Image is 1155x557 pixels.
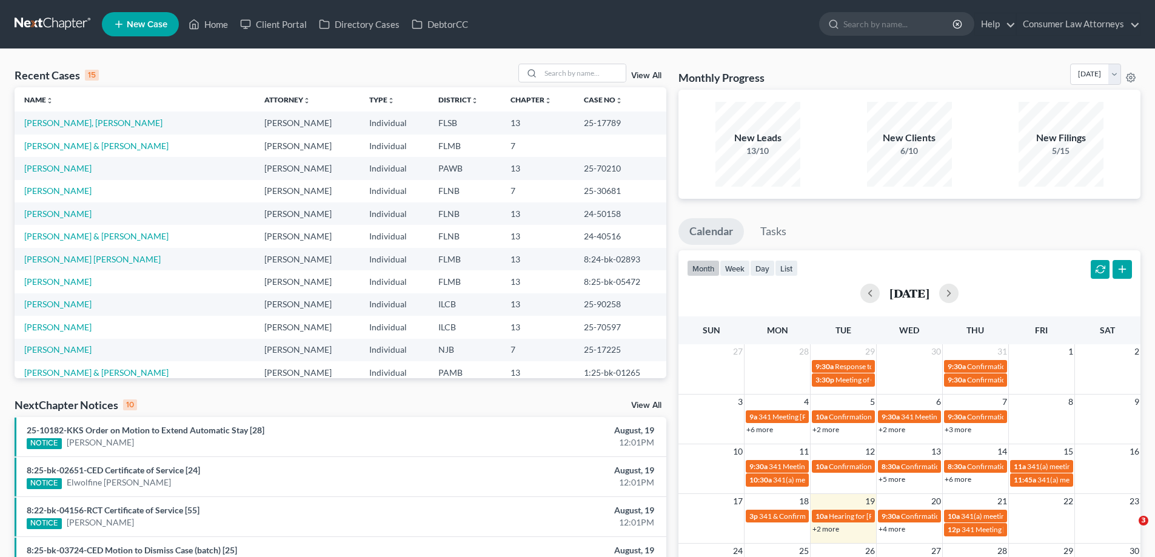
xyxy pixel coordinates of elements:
td: 13 [501,112,574,134]
td: 8:24-bk-02893 [574,248,666,270]
span: 12 [864,444,876,459]
td: 25-90258 [574,293,666,316]
span: 341 & Confirmation Hearing [PERSON_NAME] [759,512,907,521]
span: 9:30a [948,375,966,384]
td: FLSB [429,112,501,134]
span: 9 [1133,395,1140,409]
div: August, 19 [453,504,654,516]
td: 24-40516 [574,225,666,247]
td: [PERSON_NAME] [255,339,360,361]
span: 341(a) meeting for [PERSON_NAME] [1037,475,1154,484]
div: 6/10 [867,145,952,157]
div: 13/10 [715,145,800,157]
span: 18 [798,494,810,509]
a: [PERSON_NAME] & [PERSON_NAME] [24,231,169,241]
span: 10a [815,412,828,421]
a: [PERSON_NAME] [67,436,134,449]
span: Response to TST's Objection [PERSON_NAME] [835,362,983,371]
td: 1:25-bk-01265 [574,361,666,384]
td: 13 [501,270,574,293]
td: 25-17789 [574,112,666,134]
div: New Leads [715,131,800,145]
a: [PERSON_NAME] [24,344,92,355]
div: August, 19 [453,464,654,476]
span: 3 [1139,516,1148,525]
a: Tasks [749,218,797,245]
button: day [750,260,775,276]
td: PAWB [429,157,501,179]
div: NOTICE [27,478,62,489]
a: +5 more [879,475,905,484]
span: 6 [935,395,942,409]
span: Confirmation hearing for [PERSON_NAME] [901,512,1039,521]
span: 27 [732,344,744,359]
a: [PERSON_NAME] [67,516,134,529]
div: 12:01PM [453,516,654,529]
span: 341 Meeting [PERSON_NAME] [758,412,857,421]
a: Elwolfine [PERSON_NAME] [67,476,171,489]
span: 9:30a [948,362,966,371]
span: 9:30a [749,462,768,471]
span: 3 [737,395,744,409]
span: Wed [899,325,919,335]
span: Confirmation Hearing [PERSON_NAME] [967,375,1095,384]
span: Sat [1100,325,1115,335]
a: View All [631,401,661,410]
td: 25-70597 [574,316,666,338]
i: unfold_more [615,97,623,104]
span: 10a [815,462,828,471]
td: [PERSON_NAME] [255,316,360,338]
td: 13 [501,225,574,247]
a: Consumer Law Attorneys [1017,13,1140,35]
span: 12p [948,525,960,534]
span: 341 Meeting [PERSON_NAME] [PERSON_NAME] [962,525,1118,534]
div: 15 [85,70,99,81]
a: +2 more [812,524,839,533]
td: 13 [501,157,574,179]
td: [PERSON_NAME] [255,270,360,293]
button: week [720,260,750,276]
span: 9:30a [948,412,966,421]
td: Individual [360,270,429,293]
span: 341 Meeting [PERSON_NAME] [901,412,999,421]
td: ILCB [429,316,501,338]
span: 22 [1062,494,1074,509]
td: 7 [501,180,574,202]
td: 13 [501,248,574,270]
span: 10a [948,512,960,521]
td: Individual [360,157,429,179]
a: [PERSON_NAME] [24,208,92,219]
td: NJB [429,339,501,361]
a: Directory Cases [313,13,406,35]
span: Confirmation hearing [PERSON_NAME] [829,412,956,421]
td: [PERSON_NAME] [255,293,360,316]
span: 4 [803,395,810,409]
span: 9:30a [815,362,834,371]
td: Individual [360,225,429,247]
a: 8:25-bk-02651-CED Certificate of Service [24] [27,465,200,475]
a: [PERSON_NAME] [24,299,92,309]
a: Client Portal [234,13,313,35]
td: 13 [501,316,574,338]
h3: Monthly Progress [678,70,765,85]
a: [PERSON_NAME] [24,163,92,173]
div: 10 [123,399,137,410]
span: 5 [869,395,876,409]
span: 341 Meeting [PERSON_NAME] [769,462,867,471]
td: ILCB [429,293,501,316]
iframe: Intercom live chat [1114,516,1143,545]
span: 2 [1133,344,1140,359]
span: Confirmation Hearing [PERSON_NAME] [901,462,1029,471]
span: 14 [996,444,1008,459]
td: 8:25-bk-05472 [574,270,666,293]
td: 7 [501,339,574,361]
span: Tue [835,325,851,335]
span: Meeting of Creditors for [PERSON_NAME] [835,375,970,384]
td: [PERSON_NAME] [255,361,360,384]
span: 3:30p [815,375,834,384]
a: [PERSON_NAME] [24,322,92,332]
span: 10a [815,512,828,521]
a: 8:25-bk-03724-CED Motion to Dismiss Case (batch) [25] [27,545,237,555]
a: [PERSON_NAME] [24,276,92,287]
td: [PERSON_NAME] [255,112,360,134]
